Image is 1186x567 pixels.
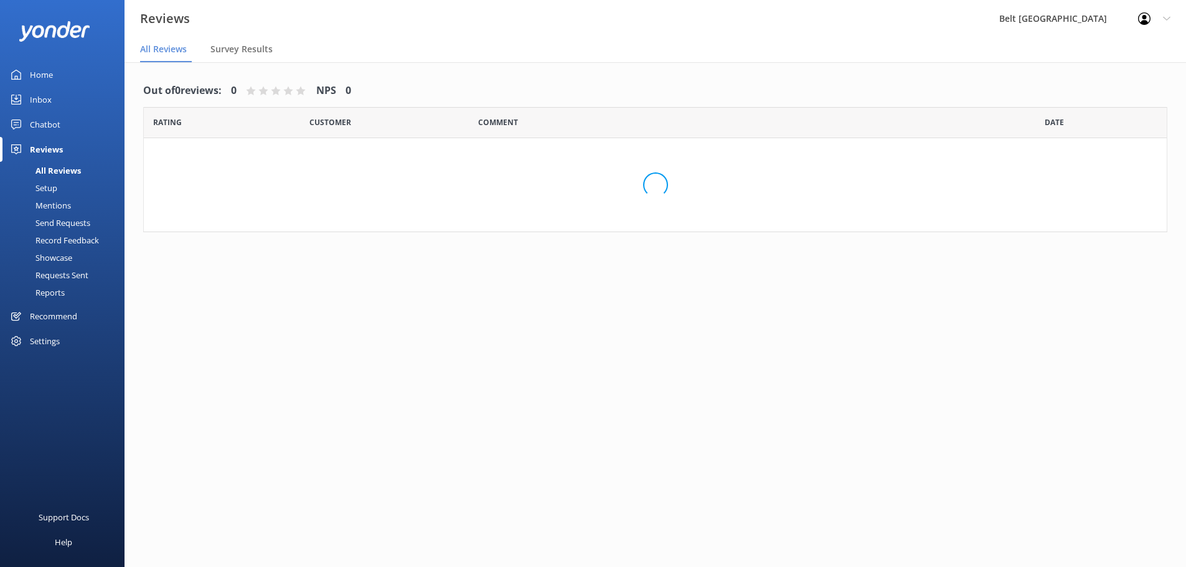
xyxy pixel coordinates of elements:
h4: Out of 0 reviews: [143,83,222,99]
div: Reviews [30,137,63,162]
div: Requests Sent [7,266,88,284]
div: Record Feedback [7,232,99,249]
span: All Reviews [140,43,187,55]
a: Reports [7,284,125,301]
div: Recommend [30,304,77,329]
a: Record Feedback [7,232,125,249]
h3: Reviews [140,9,190,29]
div: Home [30,62,53,87]
a: Send Requests [7,214,125,232]
div: Support Docs [39,505,89,530]
div: Send Requests [7,214,90,232]
span: Date [309,116,351,128]
div: Mentions [7,197,71,214]
h4: NPS [316,83,336,99]
div: Inbox [30,87,52,112]
a: Setup [7,179,125,197]
a: All Reviews [7,162,125,179]
a: Mentions [7,197,125,214]
img: yonder-white-logo.png [19,21,90,42]
span: Date [1045,116,1064,128]
a: Showcase [7,249,125,266]
div: Help [55,530,72,555]
div: Showcase [7,249,72,266]
span: Date [153,116,182,128]
h4: 0 [346,83,351,99]
div: Reports [7,284,65,301]
span: Survey Results [210,43,273,55]
div: All Reviews [7,162,81,179]
span: Question [478,116,518,128]
a: Requests Sent [7,266,125,284]
div: Settings [30,329,60,354]
h4: 0 [231,83,237,99]
div: Setup [7,179,57,197]
div: Chatbot [30,112,60,137]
